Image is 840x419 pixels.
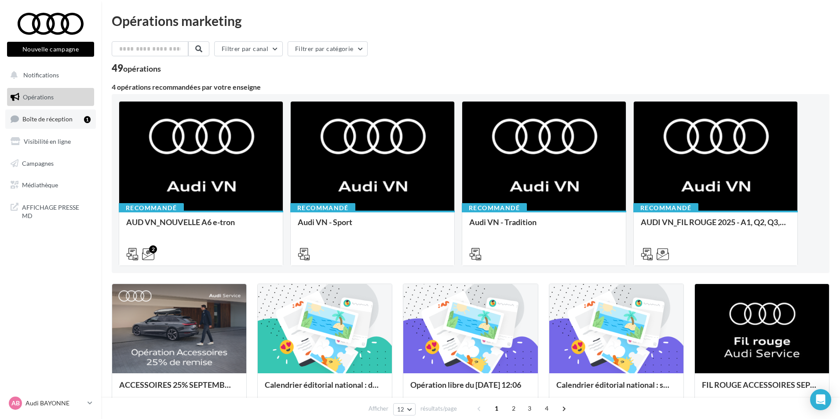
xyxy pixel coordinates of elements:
[369,404,388,413] span: Afficher
[7,42,94,57] button: Nouvelle campagne
[214,41,283,56] button: Filtrer par canal
[26,399,84,408] p: Audi BAYONNE
[23,93,54,101] span: Opérations
[23,71,59,79] span: Notifications
[22,159,54,167] span: Campagnes
[420,404,457,413] span: résultats/page
[462,203,527,213] div: Recommandé
[22,115,73,123] span: Boîte de réception
[5,88,96,106] a: Opérations
[84,116,91,123] div: 1
[5,109,96,128] a: Boîte de réception1
[288,41,368,56] button: Filtrer par catégorie
[5,198,96,224] a: AFFICHAGE PRESSE MD
[5,66,92,84] button: Notifications
[119,380,239,398] div: ACCESSOIRES 25% SEPTEMBRE - AUDI SERVICE
[265,380,385,398] div: Calendrier éditorial national : du 02.09 au 03.09
[393,403,416,415] button: 12
[112,63,161,73] div: 49
[298,218,447,235] div: Audi VN - Sport
[633,203,698,213] div: Recommandé
[123,65,161,73] div: opérations
[522,401,537,415] span: 3
[7,395,94,412] a: AB Audi BAYONNE
[11,399,20,408] span: AB
[489,401,504,415] span: 1
[112,84,829,91] div: 4 opérations recommandées par votre enseigne
[119,203,184,213] div: Recommandé
[507,401,521,415] span: 2
[810,389,831,410] div: Open Intercom Messenger
[540,401,554,415] span: 4
[22,201,91,220] span: AFFICHAGE PRESSE MD
[112,14,829,27] div: Opérations marketing
[410,380,530,398] div: Opération libre du [DATE] 12:06
[702,380,822,398] div: FIL ROUGE ACCESSOIRES SEPTEMBRE - AUDI SERVICE
[469,218,619,235] div: Audi VN - Tradition
[22,181,58,189] span: Médiathèque
[5,154,96,173] a: Campagnes
[126,218,276,235] div: AUD VN_NOUVELLE A6 e-tron
[290,203,355,213] div: Recommandé
[397,406,405,413] span: 12
[5,132,96,151] a: Visibilité en ligne
[556,380,676,398] div: Calendrier éditorial national : semaine du 25.08 au 31.08
[24,138,71,145] span: Visibilité en ligne
[149,245,157,253] div: 2
[641,218,790,235] div: AUDI VN_FIL ROUGE 2025 - A1, Q2, Q3, Q5 et Q4 e-tron
[5,176,96,194] a: Médiathèque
